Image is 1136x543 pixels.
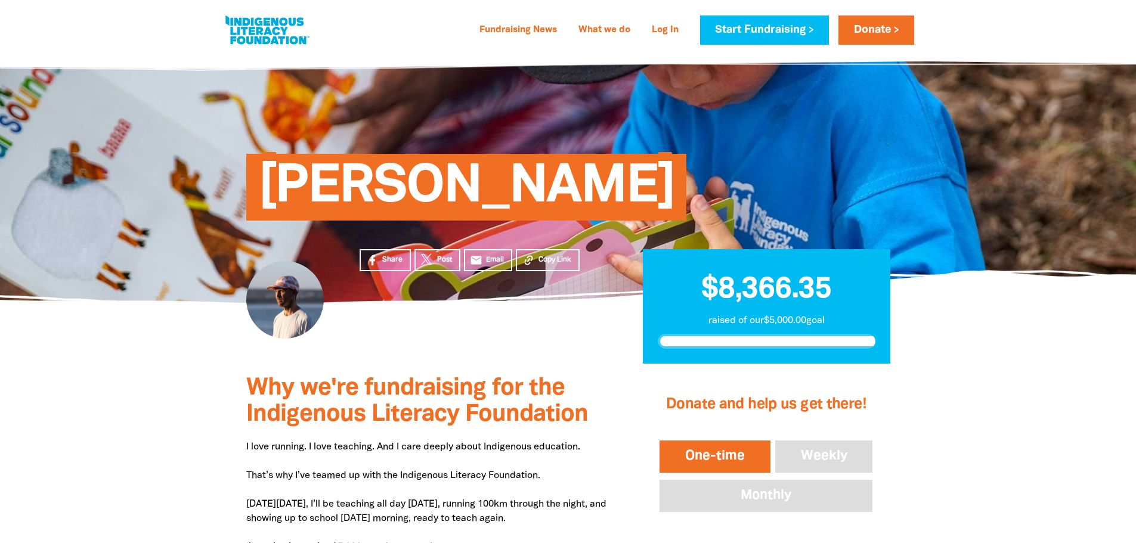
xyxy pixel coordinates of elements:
[701,276,831,303] span: $8,366.35
[657,477,875,514] button: Monthly
[472,21,564,40] a: Fundraising News
[645,21,686,40] a: Log In
[838,15,914,45] a: Donate
[538,255,571,265] span: Copy Link
[437,255,452,265] span: Post
[246,377,588,426] span: Why we're fundraising for the Indigenous Literacy Foundation
[382,255,403,265] span: Share
[258,163,675,221] span: [PERSON_NAME]
[571,21,637,40] a: What we do
[773,438,875,475] button: Weekly
[657,381,875,429] h2: Donate and help us get there!
[700,15,829,45] a: Start Fundraising
[657,438,773,475] button: One-time
[360,249,411,271] a: Share
[414,249,460,271] a: Post
[470,254,482,266] i: email
[486,255,504,265] span: Email
[464,249,513,271] a: emailEmail
[658,314,875,328] p: raised of our $5,000.00 goal
[516,249,580,271] button: Copy Link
